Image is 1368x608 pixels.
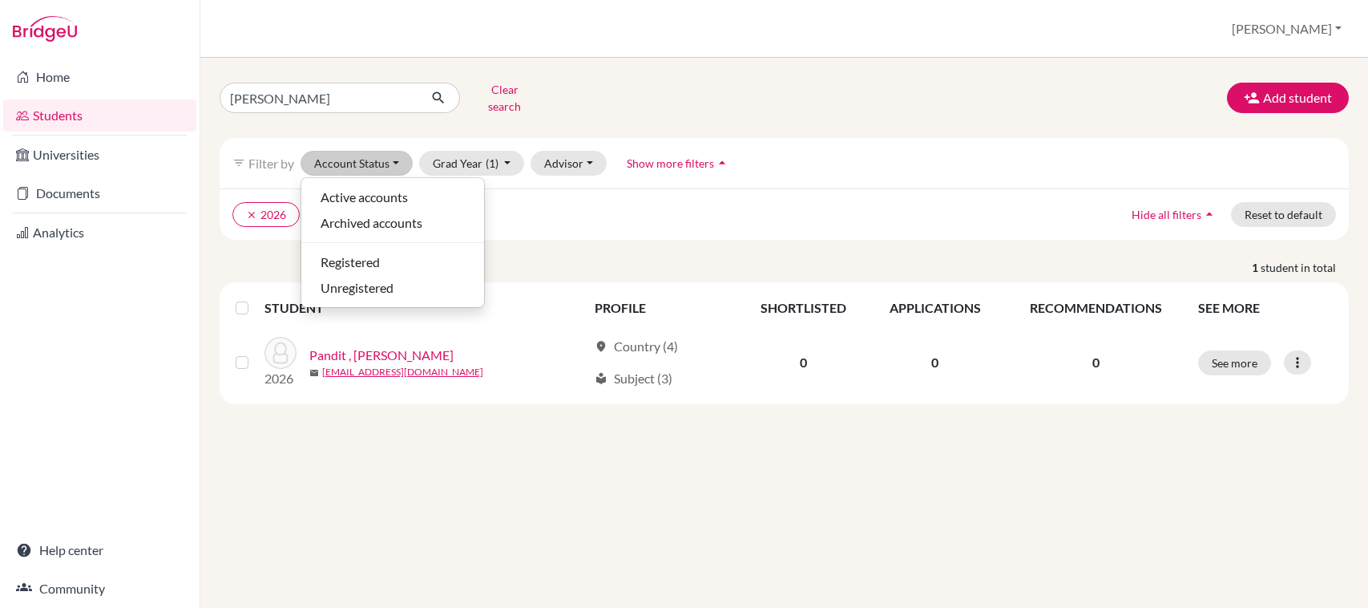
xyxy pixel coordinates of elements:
[585,289,739,327] th: PROFILE
[248,156,294,171] span: Filter by
[3,139,196,171] a: Universities
[264,369,297,388] p: 2026
[3,573,196,605] a: Community
[3,177,196,209] a: Documents
[1225,14,1349,44] button: [PERSON_NAME]
[321,188,408,207] span: Active accounts
[1252,259,1261,276] strong: 1
[301,275,484,301] button: Unregistered
[301,177,485,308] div: Account Status
[309,346,454,365] a: Pandit , [PERSON_NAME]
[1118,202,1231,227] button: Hide all filtersarrow_drop_up
[220,83,418,113] input: Find student by name...
[595,372,607,385] span: local_library
[1198,351,1271,375] button: See more
[3,99,196,132] a: Students
[595,337,678,356] div: Country (4)
[3,61,196,93] a: Home
[3,217,196,249] a: Analytics
[1201,206,1217,222] i: arrow_drop_up
[301,210,484,236] button: Archived accounts
[486,156,498,170] span: (1)
[264,337,297,369] img: Pandit , Kembal Prakash Kshitij
[867,289,1003,327] th: APPLICATIONS
[321,278,393,298] span: Unregistered
[613,151,744,176] button: Show more filtersarrow_drop_up
[1012,353,1179,372] p: 0
[419,151,525,176] button: Grad Year(1)
[301,151,413,176] button: Account Status
[264,289,585,327] th: STUDENT
[13,16,77,42] img: Bridge-U
[1261,259,1349,276] span: student in total
[321,253,380,272] span: Registered
[1231,202,1336,227] button: Reset to default
[595,340,607,353] span: location_on
[1132,208,1201,221] span: Hide all filters
[460,77,549,119] button: Clear search
[1227,83,1349,113] button: Add student
[739,327,867,398] td: 0
[867,327,1003,398] td: 0
[1188,289,1342,327] th: SEE MORE
[627,156,714,170] span: Show more filters
[232,156,245,169] i: filter_list
[3,534,196,566] a: Help center
[232,202,300,227] button: clear2026
[301,184,484,210] button: Active accounts
[246,209,257,221] i: clear
[739,289,867,327] th: SHORTLISTED
[531,151,607,176] button: Advisor
[321,213,422,233] span: Archived accounts
[322,365,483,379] a: [EMAIL_ADDRESS][DOMAIN_NAME]
[1003,289,1188,327] th: RECOMMENDATIONS
[301,249,484,275] button: Registered
[309,368,319,378] span: mail
[595,369,672,388] div: Subject (3)
[714,155,730,171] i: arrow_drop_up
